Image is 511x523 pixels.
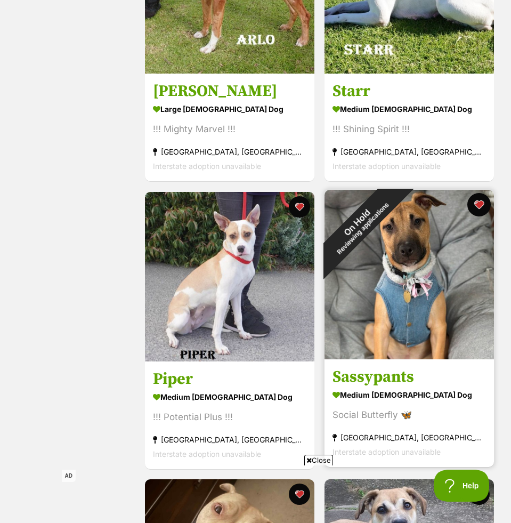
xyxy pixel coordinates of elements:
[325,190,494,359] img: Sassypants
[304,455,333,465] span: Close
[325,359,494,467] a: Sassypants medium [DEMOGRAPHIC_DATA] Dog Social Butterfly 🦋 [GEOGRAPHIC_DATA], [GEOGRAPHIC_DATA] ...
[289,196,310,218] button: favourite
[145,361,314,469] a: Piper medium [DEMOGRAPHIC_DATA] Dog !!! Potential Plus !!! [GEOGRAPHIC_DATA], [GEOGRAPHIC_DATA] I...
[301,166,419,284] div: On Hold
[467,193,491,216] button: favourite
[62,470,76,482] span: AD
[434,470,490,502] iframe: Help Scout Beacon - Open
[332,367,486,387] h3: Sassypants
[325,351,494,361] a: On HoldReviewing applications
[153,389,306,405] div: medium [DEMOGRAPHIC_DATA] Dog
[153,145,306,159] div: [GEOGRAPHIC_DATA], [GEOGRAPHIC_DATA]
[153,369,306,389] h3: Piper
[145,74,314,182] a: [PERSON_NAME] large [DEMOGRAPHIC_DATA] Dog !!! Mighty Marvel !!! [GEOGRAPHIC_DATA], [GEOGRAPHIC_D...
[153,82,306,102] h3: [PERSON_NAME]
[332,145,486,159] div: [GEOGRAPHIC_DATA], [GEOGRAPHIC_DATA]
[325,74,494,182] a: Starr medium [DEMOGRAPHIC_DATA] Dog !!! Shining Spirit !!! [GEOGRAPHIC_DATA], [GEOGRAPHIC_DATA] I...
[153,410,306,424] div: !!! Potential Plus !!!
[153,432,306,447] div: [GEOGRAPHIC_DATA], [GEOGRAPHIC_DATA]
[153,102,306,117] div: large [DEMOGRAPHIC_DATA] Dog
[336,201,391,256] span: Reviewing applications
[332,430,486,445] div: [GEOGRAPHIC_DATA], [GEOGRAPHIC_DATA]
[145,192,314,361] img: Piper
[332,447,441,456] span: Interstate adoption unavailable
[153,449,261,458] span: Interstate adoption unavailable
[153,123,306,137] div: !!! Mighty Marvel !!!
[62,470,450,518] iframe: Advertisement
[332,82,486,102] h3: Starr
[332,387,486,403] div: medium [DEMOGRAPHIC_DATA] Dog
[332,162,441,171] span: Interstate adoption unavailable
[332,408,486,422] div: Social Butterfly 🦋
[332,102,486,117] div: medium [DEMOGRAPHIC_DATA] Dog
[153,162,261,171] span: Interstate adoption unavailable
[332,123,486,137] div: !!! Shining Spirit !!!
